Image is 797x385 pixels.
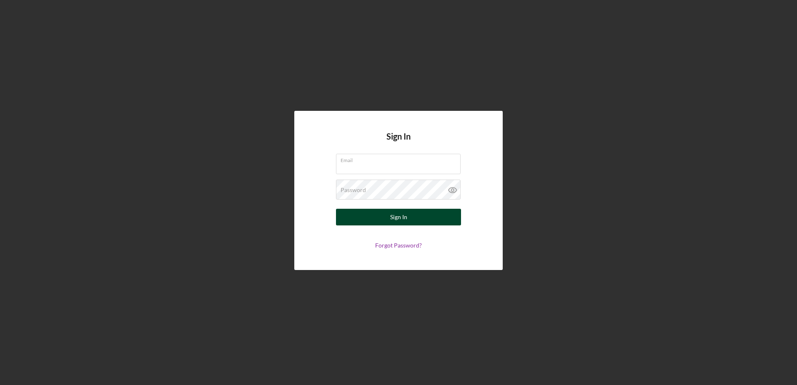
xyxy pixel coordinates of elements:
h4: Sign In [386,132,411,154]
button: Sign In [336,209,461,225]
a: Forgot Password? [375,242,422,249]
label: Password [341,187,366,193]
div: Sign In [390,209,407,225]
label: Email [341,154,461,163]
